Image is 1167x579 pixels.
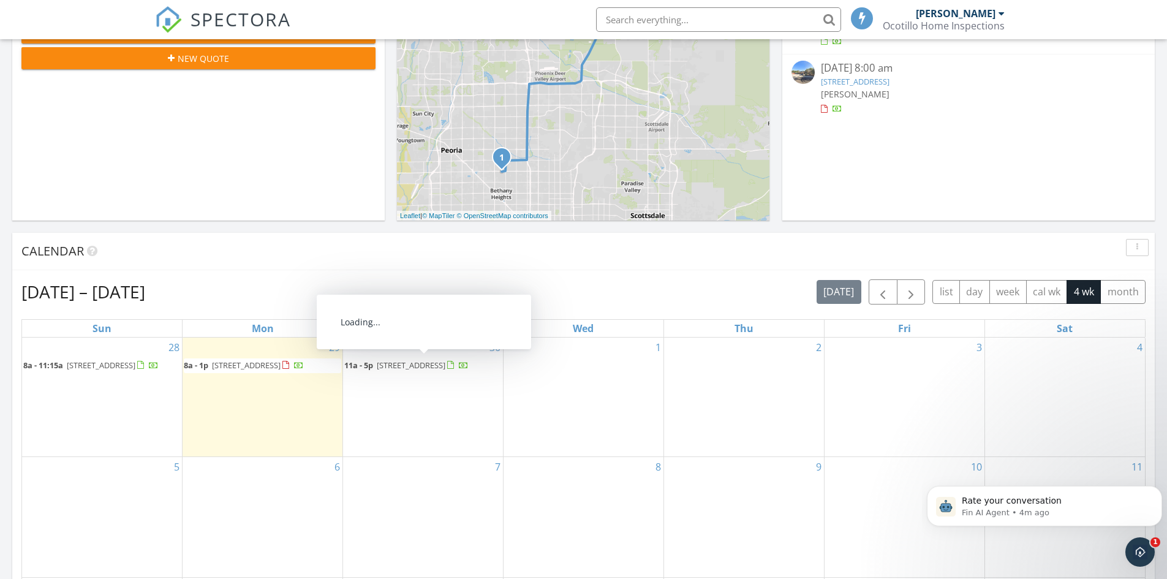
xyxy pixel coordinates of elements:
[412,320,434,337] a: Tuesday
[397,211,551,221] div: |
[249,320,276,337] a: Monday
[377,360,445,371] span: [STREET_ADDRESS]
[732,320,756,337] a: Thursday
[1026,280,1068,304] button: cal wk
[344,358,502,373] a: 11a - 5p [STREET_ADDRESS]
[504,457,664,577] td: Go to October 8, 2025
[821,88,889,100] span: [PERSON_NAME]
[22,338,183,457] td: Go to September 28, 2025
[212,360,281,371] span: [STREET_ADDRESS]
[1150,537,1160,547] span: 1
[1125,537,1155,567] iframe: Intercom live chat
[653,338,663,357] a: Go to October 1, 2025
[570,320,596,337] a: Wednesday
[824,338,984,457] td: Go to October 3, 2025
[184,360,304,371] a: 8a - 1p [STREET_ADDRESS]
[23,360,159,371] a: 8a - 11:15a [STREET_ADDRESS]
[184,358,341,373] a: 8a - 1p [STREET_ADDRESS]
[400,212,420,219] a: Leaflet
[22,457,183,577] td: Go to October 5, 2025
[922,460,1167,546] iframe: Intercom notifications message
[814,457,824,477] a: Go to October 9, 2025
[916,7,995,20] div: [PERSON_NAME]
[1054,320,1075,337] a: Saturday
[959,280,990,304] button: day
[166,338,182,357] a: Go to September 28, 2025
[23,360,63,371] span: 8a - 11:15a
[502,157,509,164] div: 4537 W Lane Ave, Glendale, AZ 85301
[791,61,815,84] img: streetview
[178,52,229,65] span: New Quote
[989,280,1027,304] button: week
[457,212,548,219] a: © OpenStreetMap contributors
[883,20,1005,32] div: Ocotillo Home Inspections
[332,457,342,477] a: Go to October 6, 2025
[21,279,145,304] h2: [DATE] – [DATE]
[1067,280,1101,304] button: 4 wk
[869,279,897,305] button: Previous
[653,457,663,477] a: Go to October 8, 2025
[821,76,889,87] a: [STREET_ADDRESS]
[487,338,503,357] a: Go to September 30, 2025
[23,358,181,373] a: 8a - 11:15a [STREET_ADDRESS]
[90,320,114,337] a: Sunday
[183,338,343,457] td: Go to September 29, 2025
[344,360,373,371] span: 11a - 5p
[344,360,469,371] a: 11a - 5p [STREET_ADDRESS]
[984,457,1145,577] td: Go to October 11, 2025
[663,338,824,457] td: Go to October 2, 2025
[155,6,182,33] img: The Best Home Inspection Software - Spectora
[824,457,984,577] td: Go to October 10, 2025
[791,61,1146,115] a: [DATE] 8:00 am [STREET_ADDRESS] [PERSON_NAME]
[984,338,1145,457] td: Go to October 4, 2025
[327,338,342,357] a: Go to September 29, 2025
[821,61,1116,76] div: [DATE] 8:00 am
[596,7,841,32] input: Search everything...
[814,338,824,357] a: Go to October 2, 2025
[422,212,455,219] a: © MapTiler
[1129,457,1145,477] a: Go to October 11, 2025
[21,47,376,69] button: New Quote
[896,320,913,337] a: Friday
[343,338,504,457] td: Go to September 30, 2025
[499,154,504,162] i: 1
[504,338,664,457] td: Go to October 1, 2025
[172,457,182,477] a: Go to October 5, 2025
[1135,338,1145,357] a: Go to October 4, 2025
[343,457,504,577] td: Go to October 7, 2025
[897,279,926,305] button: Next
[932,280,960,304] button: list
[184,360,208,371] span: 8a - 1p
[183,457,343,577] td: Go to October 6, 2025
[663,457,824,577] td: Go to October 9, 2025
[1100,280,1146,304] button: month
[67,360,135,371] span: [STREET_ADDRESS]
[493,457,503,477] a: Go to October 7, 2025
[21,243,84,259] span: Calendar
[155,17,291,42] a: SPECTORA
[974,338,984,357] a: Go to October 3, 2025
[969,457,984,477] a: Go to October 10, 2025
[191,6,291,32] span: SPECTORA
[817,280,861,304] button: [DATE]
